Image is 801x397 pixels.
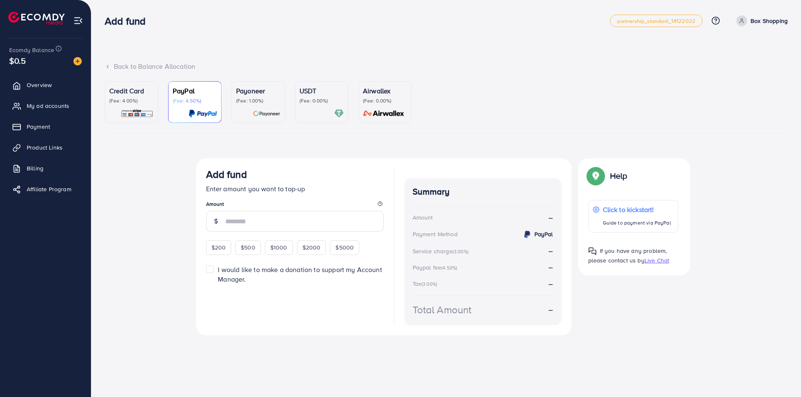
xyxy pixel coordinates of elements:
a: My ad accounts [6,97,85,114]
a: Box Shopping [733,15,788,26]
span: Product Links [27,143,63,152]
img: credit [522,230,532,240]
span: $5000 [335,243,354,252]
img: card [334,109,344,118]
span: Live Chat [645,256,669,265]
img: Popup guide [588,247,597,255]
img: Popup guide [588,168,603,183]
p: Credit Card [109,86,154,96]
div: Total Amount [413,302,472,317]
p: Enter amount you want to top-up [206,184,384,194]
iframe: Chat [766,360,795,391]
legend: Amount [206,200,384,211]
span: $2000 [302,243,321,252]
small: (4.50%) [441,265,457,271]
img: card [121,109,154,118]
strong: -- [549,305,553,315]
strong: -- [549,213,553,222]
div: Tax [413,280,440,288]
a: Product Links [6,139,85,156]
span: Affiliate Program [27,185,71,193]
small: (3.00%) [453,248,469,255]
div: Amount [413,213,433,222]
div: Payment Method [413,230,458,238]
span: Payment [27,122,50,131]
span: $500 [241,243,255,252]
p: (Fee: 0.00%) [363,97,407,104]
span: Ecomdy Balance [9,46,54,54]
h3: Add fund [105,15,152,27]
img: card [360,109,407,118]
span: Billing [27,164,43,172]
p: Guide to payment via PayPal [603,218,671,228]
img: card [253,109,280,118]
small: (3.00%) [421,281,437,287]
p: (Fee: 4.00%) [109,97,154,104]
div: Back to Balance Allocation [105,62,788,71]
h4: Summary [413,187,553,197]
img: card [189,109,217,118]
a: Overview [6,77,85,93]
p: Click to kickstart! [603,205,671,215]
span: $200 [212,243,226,252]
h3: Add fund [206,168,247,180]
span: $0.5 [9,55,26,67]
p: PayPal [173,86,217,96]
img: logo [8,12,65,25]
div: Paypal fee [413,263,460,272]
a: Affiliate Program [6,181,85,197]
span: I would like to make a donation to support my Account Manager. [218,265,382,284]
p: Airwallex [363,86,407,96]
a: Billing [6,160,85,177]
span: If you have any problem, please contact us by [588,247,667,265]
a: Payment [6,118,85,135]
p: (Fee: 1.00%) [236,97,280,104]
p: Box Shopping [751,16,788,26]
span: My ad accounts [27,102,69,110]
span: Overview [27,81,52,89]
p: USDT [300,86,344,96]
strong: -- [549,279,553,288]
p: (Fee: 0.00%) [300,97,344,104]
p: Help [610,171,627,181]
strong: -- [549,246,553,255]
strong: -- [549,262,553,272]
p: Payoneer [236,86,280,96]
span: partnership_standard_14122022 [617,18,695,24]
span: $1000 [270,243,287,252]
img: menu [73,16,83,25]
div: Service charge [413,247,471,255]
strong: PayPal [534,230,553,238]
img: image [73,57,82,65]
a: partnership_standard_14122022 [610,15,703,27]
p: (Fee: 4.50%) [173,97,217,104]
